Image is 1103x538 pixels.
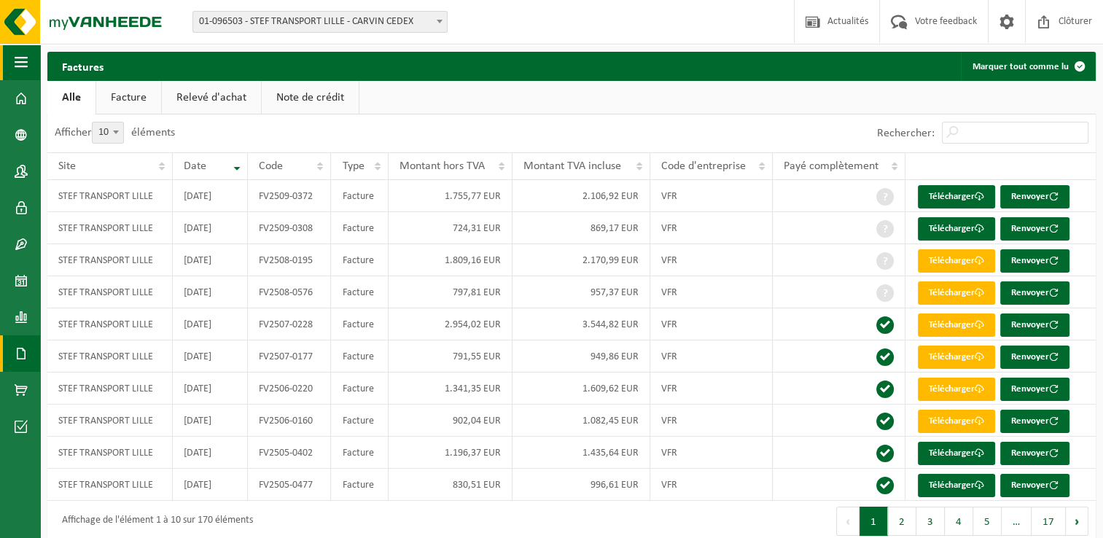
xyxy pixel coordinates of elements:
td: STEF TRANSPORT LILLE [47,308,173,340]
td: 2.170,99 EUR [512,244,650,276]
td: 724,31 EUR [389,212,512,244]
td: Facture [331,180,389,212]
span: Type [342,160,364,172]
button: 5 [973,507,1002,536]
td: 791,55 EUR [389,340,512,373]
td: VFR [650,276,773,308]
td: 1.435,64 EUR [512,437,650,469]
button: Renvoyer [1000,281,1069,305]
td: 957,37 EUR [512,276,650,308]
button: Renvoyer [1000,185,1069,208]
button: 3 [916,507,945,536]
button: 4 [945,507,973,536]
button: Renvoyer [1000,474,1069,497]
td: STEF TRANSPORT LILLE [47,212,173,244]
td: 2.954,02 EUR [389,308,512,340]
span: … [1002,507,1032,536]
td: 869,17 EUR [512,212,650,244]
button: 1 [860,507,888,536]
span: Date [184,160,206,172]
button: Renvoyer [1000,217,1069,241]
td: Facture [331,340,389,373]
td: 1.196,37 EUR [389,437,512,469]
td: [DATE] [173,373,248,405]
a: Note de crédit [262,81,359,114]
td: STEF TRANSPORT LILLE [47,276,173,308]
td: STEF TRANSPORT LILLE [47,340,173,373]
a: Télécharger [918,378,995,401]
td: FV2507-0228 [248,308,331,340]
td: 797,81 EUR [389,276,512,308]
td: VFR [650,180,773,212]
span: Montant TVA incluse [523,160,621,172]
td: STEF TRANSPORT LILLE [47,180,173,212]
span: 01-096503 - STEF TRANSPORT LILLE - CARVIN CEDEX [193,12,447,32]
td: FV2505-0402 [248,437,331,469]
span: Payé complètement [784,160,878,172]
td: VFR [650,244,773,276]
td: Facture [331,276,389,308]
td: Facture [331,244,389,276]
button: Renvoyer [1000,410,1069,433]
td: Facture [331,437,389,469]
td: 949,86 EUR [512,340,650,373]
a: Télécharger [918,313,995,337]
td: FV2509-0308 [248,212,331,244]
td: VFR [650,373,773,405]
td: 1.755,77 EUR [389,180,512,212]
td: Facture [331,373,389,405]
td: 830,51 EUR [389,469,512,501]
td: FV2509-0372 [248,180,331,212]
td: [DATE] [173,276,248,308]
td: [DATE] [173,180,248,212]
td: Facture [331,405,389,437]
td: VFR [650,212,773,244]
td: Facture [331,308,389,340]
td: STEF TRANSPORT LILLE [47,437,173,469]
label: Afficher éléments [55,127,175,139]
td: FV2508-0195 [248,244,331,276]
a: Télécharger [918,410,995,433]
td: 3.544,82 EUR [512,308,650,340]
td: Facture [331,212,389,244]
td: [DATE] [173,340,248,373]
span: Code d'entreprise [661,160,746,172]
a: Alle [47,81,96,114]
div: Affichage de l'élément 1 à 10 sur 170 éléments [55,508,253,534]
button: Renvoyer [1000,249,1069,273]
span: Site [58,160,76,172]
label: Rechercher: [877,128,935,139]
td: STEF TRANSPORT LILLE [47,244,173,276]
button: Renvoyer [1000,313,1069,337]
td: STEF TRANSPORT LILLE [47,405,173,437]
a: Relevé d'achat [162,81,261,114]
span: 10 [92,122,124,144]
td: VFR [650,308,773,340]
a: Facture [96,81,161,114]
span: Montant hors TVA [400,160,485,172]
td: FV2505-0477 [248,469,331,501]
td: 996,61 EUR [512,469,650,501]
td: FV2506-0160 [248,405,331,437]
td: VFR [650,340,773,373]
a: Télécharger [918,346,995,369]
td: [DATE] [173,469,248,501]
button: Renvoyer [1000,346,1069,369]
td: STEF TRANSPORT LILLE [47,469,173,501]
button: Marquer tout comme lu [961,52,1094,81]
td: VFR [650,469,773,501]
button: Previous [836,507,860,536]
button: 2 [888,507,916,536]
a: Télécharger [918,281,995,305]
td: 1.609,62 EUR [512,373,650,405]
td: 1.341,35 EUR [389,373,512,405]
a: Télécharger [918,185,995,208]
td: VFR [650,405,773,437]
button: Next [1066,507,1088,536]
td: 2.106,92 EUR [512,180,650,212]
td: 1.809,16 EUR [389,244,512,276]
td: VFR [650,437,773,469]
td: STEF TRANSPORT LILLE [47,373,173,405]
button: Renvoyer [1000,378,1069,401]
td: Facture [331,469,389,501]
